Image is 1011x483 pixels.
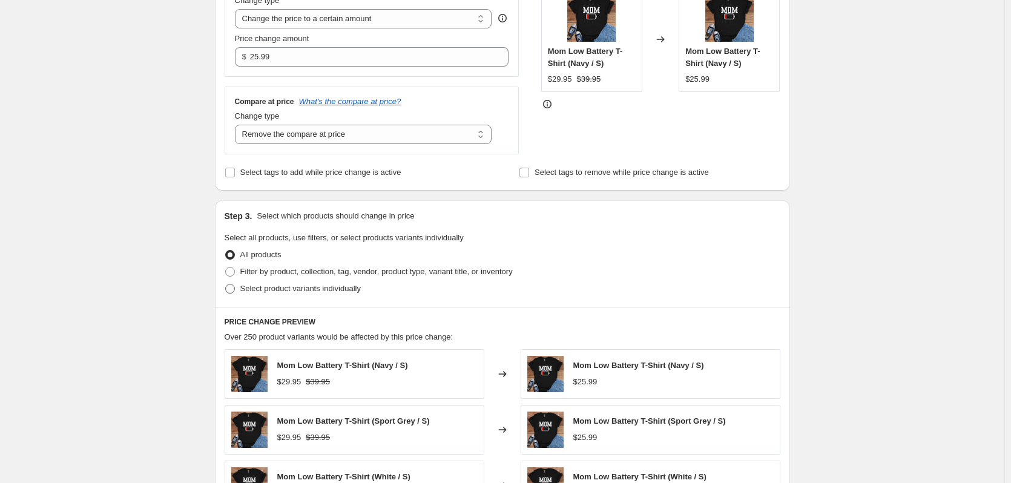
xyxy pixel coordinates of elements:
span: Mom Low Battery T-Shirt (Navy / S) [685,47,760,68]
div: $25.99 [573,376,598,388]
img: 1_1a566906-1f5d-4b5f-b5a2-0d4ce25871aa_80x.jpg [231,412,268,448]
strike: $39.95 [577,73,601,85]
div: $29.95 [548,73,572,85]
span: Over 250 product variants would be affected by this price change: [225,332,453,341]
h6: PRICE CHANGE PREVIEW [225,317,780,327]
span: Select product variants individually [240,284,361,293]
strike: $39.95 [306,432,330,444]
input: 80.00 [250,47,490,67]
strike: $39.95 [306,376,330,388]
span: Mom Low Battery T-Shirt (White / S) [573,472,706,481]
div: $29.95 [277,432,301,444]
span: Select tags to add while price change is active [240,168,401,177]
span: Change type [235,111,280,120]
span: Price change amount [235,34,309,43]
span: All products [240,250,282,259]
span: Select tags to remove while price change is active [535,168,709,177]
div: $29.95 [277,376,301,388]
span: Mom Low Battery T-Shirt (Navy / S) [277,361,408,370]
img: 1_1a566906-1f5d-4b5f-b5a2-0d4ce25871aa_80x.jpg [527,412,564,448]
p: Select which products should change in price [257,210,414,222]
h2: Step 3. [225,210,252,222]
h3: Compare at price [235,97,294,107]
div: $25.99 [573,432,598,444]
span: $ [242,52,246,61]
span: Mom Low Battery T-Shirt (Sport Grey / S) [573,416,726,425]
span: Mom Low Battery T-Shirt (Sport Grey / S) [277,416,430,425]
img: 1_1a566906-1f5d-4b5f-b5a2-0d4ce25871aa_80x.jpg [527,356,564,392]
span: Mom Low Battery T-Shirt (White / S) [277,472,410,481]
img: 1_1a566906-1f5d-4b5f-b5a2-0d4ce25871aa_80x.jpg [231,356,268,392]
span: Mom Low Battery T-Shirt (Navy / S) [548,47,623,68]
span: Filter by product, collection, tag, vendor, product type, variant title, or inventory [240,267,513,276]
span: Select all products, use filters, or select products variants individually [225,233,464,242]
div: help [496,12,509,24]
span: Mom Low Battery T-Shirt (Navy / S) [573,361,704,370]
button: What's the compare at price? [299,97,401,106]
div: $25.99 [685,73,710,85]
